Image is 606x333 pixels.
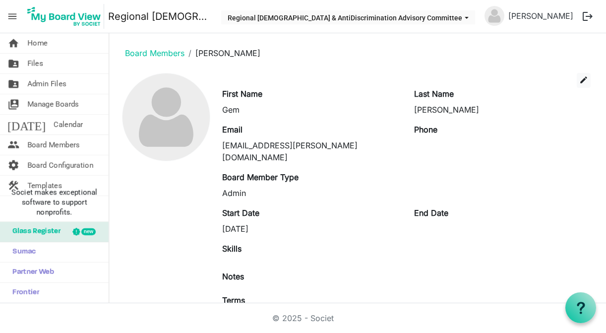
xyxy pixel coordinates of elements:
span: Templates [27,176,62,196]
a: My Board View Logo [24,4,108,29]
a: [PERSON_NAME] [504,6,577,26]
div: new [81,228,96,235]
span: Manage Boards [27,94,79,114]
span: edit [579,75,588,84]
span: Files [27,54,43,73]
div: [PERSON_NAME] [414,104,591,116]
label: Board Member Type [222,171,299,183]
label: Phone [414,124,437,135]
span: folder_shared [7,74,19,94]
label: Email [222,124,242,135]
button: logout [577,6,598,27]
label: Terms [222,294,245,306]
span: Home [27,33,48,53]
span: folder_shared [7,54,19,73]
span: Admin Files [27,74,66,94]
img: My Board View Logo [24,4,104,29]
span: Partner Web [7,263,54,282]
label: First Name [222,88,262,100]
span: Board Members [27,135,80,155]
div: Gem [222,104,399,116]
label: Skills [222,243,242,255]
span: construction [7,176,19,196]
img: no-profile-picture.svg [485,6,504,26]
span: [DATE] [7,115,46,134]
li: [PERSON_NAME] [184,47,260,59]
label: End Date [414,207,448,219]
span: Frontier [7,283,39,303]
label: Start Date [222,207,259,219]
span: Societ makes exceptional software to support nonprofits. [4,187,104,217]
a: Board Members [125,48,184,58]
span: Board Configuration [27,155,93,175]
div: [DATE] [222,223,399,235]
span: menu [3,7,22,26]
span: Glass Register [7,222,61,242]
button: Regional AntiRacism & AntiDiscrimination Advisory Committee dropdownbutton [221,10,475,24]
div: [EMAIL_ADDRESS][PERSON_NAME][DOMAIN_NAME] [222,139,399,163]
a: © 2025 - Societ [272,313,334,323]
a: Regional [DEMOGRAPHIC_DATA] & AntiDiscrimination Advisory Committee [108,6,211,26]
img: no-profile-picture.svg [122,73,210,161]
span: Calendar [54,115,83,134]
button: edit [577,73,591,88]
span: Sumac [7,242,36,262]
label: Last Name [414,88,454,100]
label: Notes [222,270,244,282]
span: people [7,135,19,155]
span: settings [7,155,19,175]
span: switch_account [7,94,19,114]
span: home [7,33,19,53]
div: Admin [222,187,399,199]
